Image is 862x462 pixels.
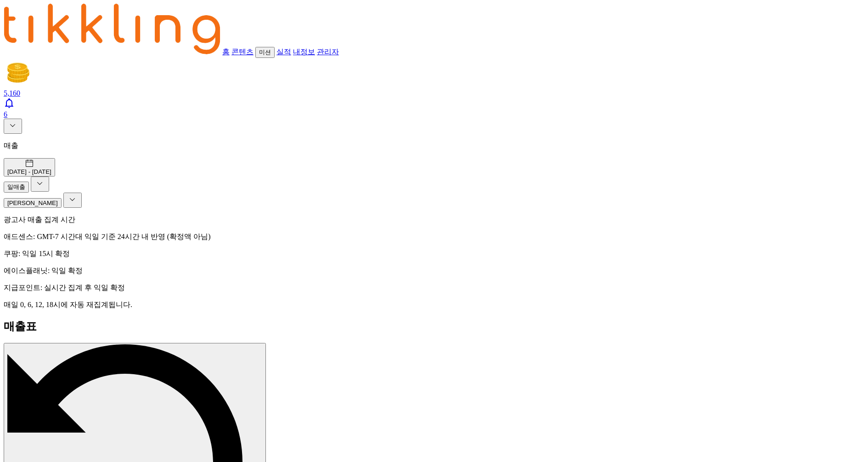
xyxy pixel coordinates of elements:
[4,232,858,242] p: 애드센스: GMT-7 시간대 익일 기준 24시간 내 반영 (확정액 아님)
[4,319,858,334] h2: 매출표
[293,48,315,56] a: 내정보
[255,47,275,58] button: 미션
[222,48,230,56] a: 홈
[7,168,51,175] div: [DATE] - [DATE]
[4,4,220,54] img: 티끌링
[4,158,55,177] button: [DATE] - [DATE]
[4,300,858,310] p: 매일 0, 6, 12, 18시에 자동 재집계됩니다.
[231,48,254,56] a: 콘텐츠
[317,48,339,56] a: 관리자
[4,266,858,276] p: 에이스플래닛: 익일 확정
[4,110,858,119] div: 6
[4,249,858,259] p: 쿠팡: 익일 15시 확정
[4,89,20,97] span: 5,160
[4,102,858,119] a: 6
[4,58,858,97] a: coin 5,160
[4,215,858,225] p: 광고사 매출 집계 시간
[4,283,858,293] p: 지급포인트: 실시간 집계 후 익일 확정
[4,141,858,151] p: 매출
[4,198,62,208] button: [PERSON_NAME]
[4,58,33,87] img: coin
[276,48,291,56] a: 실적
[4,182,29,193] button: 일매출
